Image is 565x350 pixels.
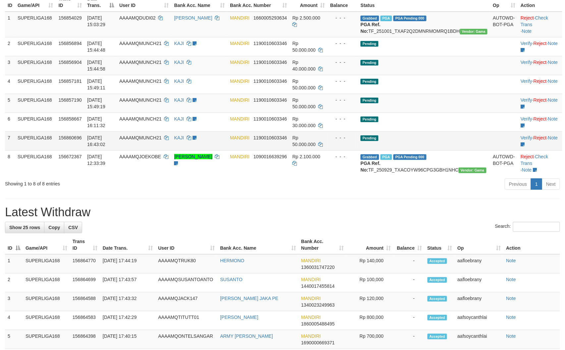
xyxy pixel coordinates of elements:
td: SUPERLIGA168 [23,292,70,311]
b: PGA Ref. No: [361,161,380,173]
td: Rp 100,000 [347,274,394,292]
a: Note [506,258,516,263]
h1: Latest Withdraw [5,206,560,219]
span: Grabbed [361,154,379,160]
td: [DATE] 17:43:57 [100,274,156,292]
td: 2 [5,37,15,56]
span: Accepted [427,315,447,321]
a: Verify [521,41,532,46]
a: Reject [534,78,547,84]
td: Rp 140,000 [347,254,394,274]
td: 2 [5,274,23,292]
span: Copy 1090016639296 to clipboard [254,154,287,159]
td: [DATE] 17:42:29 [100,311,156,330]
a: Show 25 rows [5,222,44,233]
td: SUPERLIGA168 [15,75,56,94]
span: AAAAMQDUDI02 [119,15,156,21]
td: - [394,330,425,349]
span: MANDIRI [230,116,250,122]
a: Verify [521,116,532,122]
td: aafloebrany [455,254,504,274]
td: aafloebrany [455,274,504,292]
span: [DATE] 15:03:29 [87,15,105,27]
th: Action [503,235,560,254]
span: 156856894 [58,41,82,46]
th: ID: activate to sort column descending [5,235,23,254]
td: 156864699 [70,274,100,292]
span: Copy 1340023249963 to clipboard [301,302,335,308]
span: [DATE] 16:11:32 [87,116,105,128]
a: Note [548,60,558,65]
a: Reject [521,154,534,159]
span: Pending [361,41,378,47]
a: Note [548,116,558,122]
td: 5 [5,94,15,113]
td: SUPERLIGA168 [23,274,70,292]
div: - - - [330,78,355,84]
span: MANDIRI [230,97,250,103]
span: Copy 1190010603346 to clipboard [254,60,287,65]
span: MANDIRI [230,78,250,84]
a: KAJI [174,97,184,103]
td: AAAAMQTITUTT01 [155,311,217,330]
a: Note [506,315,516,320]
span: CSV [68,225,78,230]
input: Search: [513,222,560,232]
td: 156864583 [70,311,100,330]
td: · · [518,113,562,131]
span: 156854029 [58,15,82,21]
td: SUPERLIGA168 [15,94,56,113]
a: Note [506,296,516,301]
td: AAAAMQONTELSANGAR [155,330,217,349]
td: [DATE] 17:43:32 [100,292,156,311]
a: Reject [534,116,547,122]
span: MANDIRI [230,135,250,140]
span: Rp 50.000.000 [292,97,315,109]
div: - - - [330,153,355,160]
a: KAJI [174,41,184,46]
a: SUSANTO [220,277,242,282]
td: - [394,292,425,311]
a: KAJI [174,116,184,122]
a: Reject [534,135,547,140]
a: Reject [521,15,534,21]
a: Verify [521,78,532,84]
td: Rp 800,000 [347,311,394,330]
div: - - - [330,59,355,66]
a: Copy [44,222,64,233]
td: · · [518,75,562,94]
td: AAAAMQJACK147 [155,292,217,311]
span: Rp 40.000.000 [292,60,315,72]
b: PGA Ref. No: [361,22,380,34]
td: AUTOWD-BOT-PGA [490,12,518,37]
span: [DATE] 15:44:58 [87,60,105,72]
span: MANDIRI [230,60,250,65]
a: Reject [534,60,547,65]
span: 156857190 [58,97,82,103]
th: Game/API: activate to sort column ascending [23,235,70,254]
th: User ID: activate to sort column ascending [155,235,217,254]
td: SUPERLIGA168 [23,330,70,349]
td: Rp 700,000 [347,330,394,349]
span: 156860696 [58,135,82,140]
td: 1 [5,254,23,274]
span: 156856904 [58,60,82,65]
span: Pending [361,79,378,84]
span: Copy 1690000669371 to clipboard [301,340,335,345]
th: Bank Acc. Name: activate to sort column ascending [217,235,298,254]
span: MANDIRI [230,15,250,21]
a: Note [522,167,532,173]
a: Previous [505,178,531,190]
a: Note [548,41,558,46]
td: · · [518,94,562,113]
td: TF_250929_TXACOYW96CPG3GBH1NHC [358,150,490,176]
a: KAJI [174,78,184,84]
td: AUTOWD-BOT-PGA [490,150,518,176]
a: [PERSON_NAME] [174,154,212,159]
span: Copy 1190010603346 to clipboard [254,116,287,122]
th: Op: activate to sort column ascending [455,235,504,254]
a: KAJI [174,60,184,65]
a: Check Trans [521,15,548,27]
span: AAAAMQMUNCH21 [119,41,162,46]
td: 5 [5,330,23,349]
